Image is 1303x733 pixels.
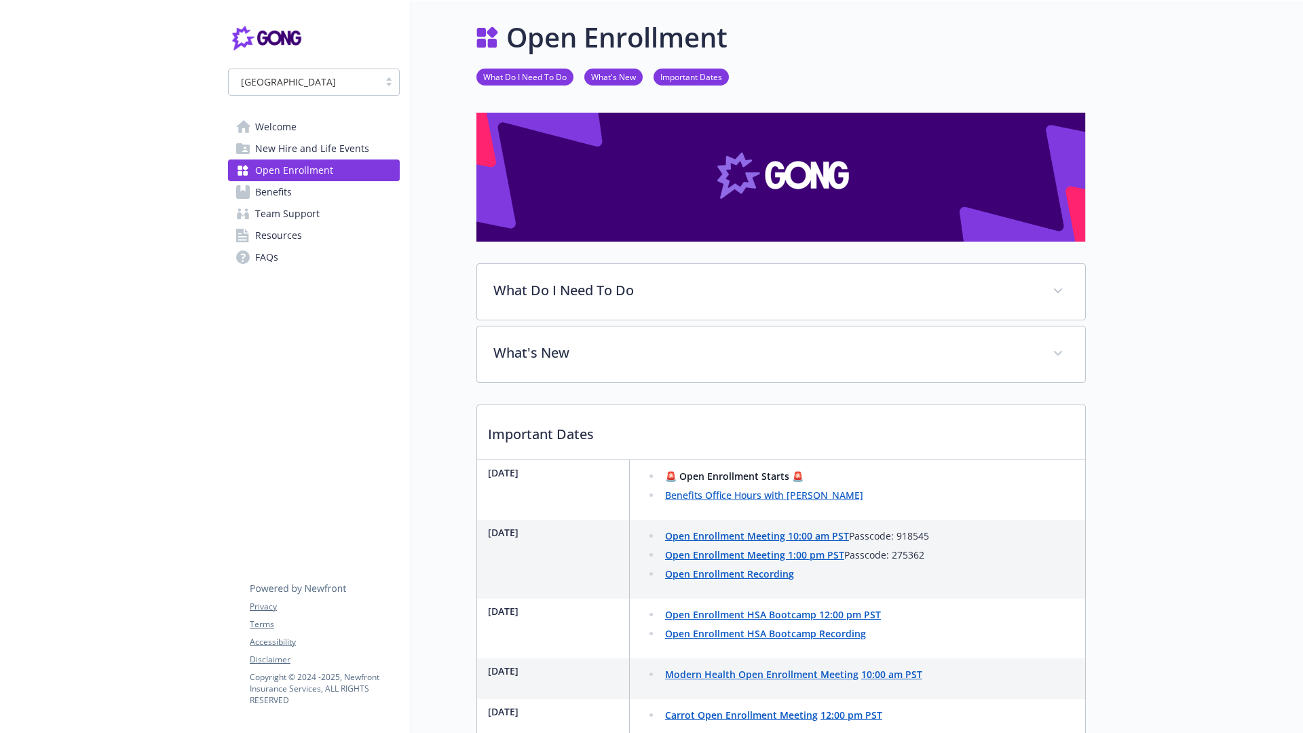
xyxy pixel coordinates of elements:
span: Welcome [255,116,297,138]
a: Privacy [250,601,399,613]
div: What Do I Need To Do [477,264,1085,320]
p: What Do I Need To Do [493,280,1036,301]
img: open enrollment page banner [476,113,1086,242]
a: Benefits [228,181,400,203]
a: Disclaimer [250,654,399,666]
a: Open Enrollment HSA Bootcamp 12:00 pm PST [665,608,881,621]
h1: Open Enrollment [506,17,728,58]
a: Resources [228,225,400,246]
a: Open Enrollment Meeting 10:00 am PST [665,529,849,542]
p: Important Dates [477,405,1085,455]
p: [DATE] [488,704,624,719]
a: Important Dates [654,70,729,83]
li: Passcode: 918545 [661,528,929,544]
a: Open Enrollment Recordin [665,567,789,580]
span: Resources [255,225,302,246]
a: Welcome [228,116,400,138]
a: FAQs [228,246,400,268]
a: Team Support [228,203,400,225]
span: Team Support [255,203,320,225]
p: [DATE] [488,664,624,678]
li: Passcode: 275362 [661,547,929,563]
p: [DATE] [488,525,624,540]
a: 10:00 am PST [861,668,922,681]
a: What's New [584,70,643,83]
p: What's New [493,343,1036,363]
a: g [789,567,794,580]
span: [GEOGRAPHIC_DATA] [235,75,372,89]
span: Benefits [255,181,292,203]
div: What's New [477,326,1085,382]
p: Copyright © 2024 - 2025 , Newfront Insurance Services, ALL RIGHTS RESERVED [250,671,399,706]
a: Open Enrollment [228,159,400,181]
a: Benefits Office Hours with [PERSON_NAME] [665,489,863,502]
p: [DATE] [488,466,624,480]
span: New Hire and Life Events [255,138,369,159]
a: Accessibility [250,636,399,648]
a: Modern Health Open Enrollment Meeting [665,668,858,681]
a: Open Enrollment HSA Bootcamp Recording [665,627,866,640]
a: Open Enrollment Meeting 1:00 pm PST [665,548,844,561]
span: FAQs [255,246,278,268]
a: Terms [250,618,399,631]
a: New Hire and Life Events [228,138,400,159]
a: 12:00 pm PST [820,709,882,721]
a: What Do I Need To Do [476,70,573,83]
span: Open Enrollment [255,159,333,181]
strong: 🚨 Open Enrollment Starts 🚨 [665,470,804,483]
p: [DATE] [488,604,624,618]
span: [GEOGRAPHIC_DATA] [241,75,336,89]
a: Carrot Open Enrollment Meeting [665,709,818,721]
